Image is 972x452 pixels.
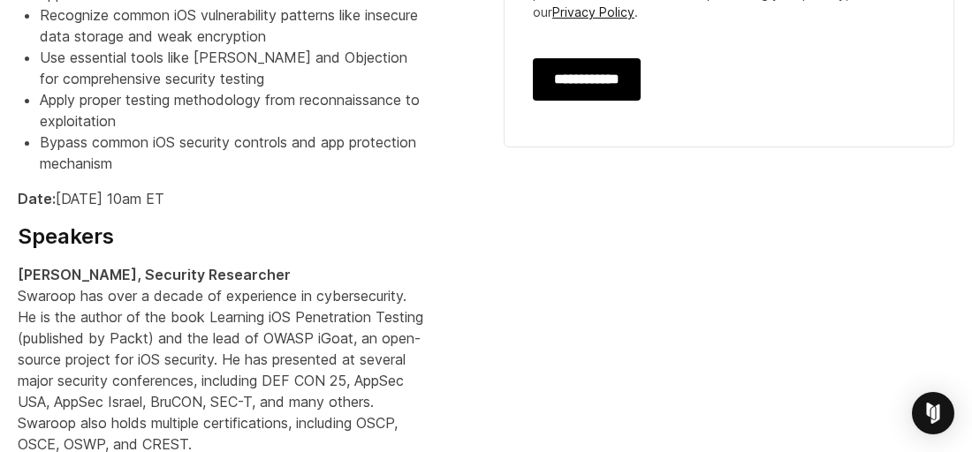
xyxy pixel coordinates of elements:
[18,188,426,209] p: [DATE] 10am ET
[18,223,426,250] h4: Speakers
[912,392,954,434] div: Open Intercom Messenger
[40,4,426,47] li: Recognize common iOS vulnerability patterns like insecure data storage and weak encryption
[18,190,56,207] strong: Date:
[552,4,634,19] a: Privacy Policy
[40,132,426,174] li: Bypass common iOS security controls and app protection mechanism
[40,47,426,89] li: Use essential tools like [PERSON_NAME] and Objection for comprehensive security testing
[18,266,291,283] strong: [PERSON_NAME], Security Researcher
[40,89,426,132] li: Apply proper testing methodology from reconnaissance to exploitation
